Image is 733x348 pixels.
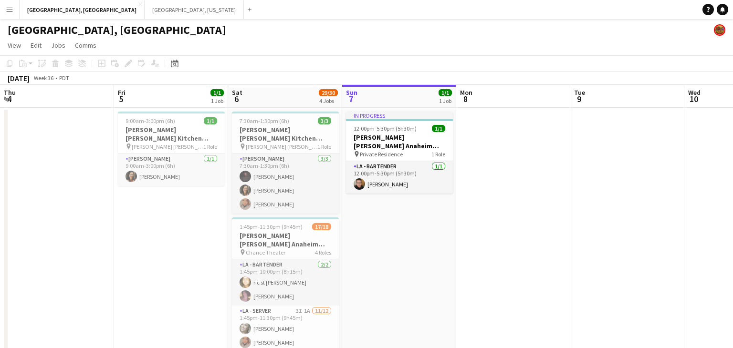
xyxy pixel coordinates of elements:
span: 8 [459,93,472,104]
span: 4 Roles [315,249,331,256]
span: 5 [116,93,126,104]
a: Edit [27,39,45,51]
span: 1:45pm-11:30pm (9h45m) [240,223,303,230]
span: 1 Role [317,143,331,150]
span: Comms [75,41,96,50]
span: [PERSON_NAME] [PERSON_NAME] Catering [132,143,203,150]
span: 9:00am-3:00pm (6h) [126,117,175,124]
a: Jobs [47,39,69,51]
div: [DATE] [8,73,30,83]
span: 10 [687,93,701,104]
span: Sun [346,88,357,97]
app-job-card: In progress12:00pm-5:30pm (5h30m)1/1[PERSON_NAME] [PERSON_NAME] Anaheim [DATE] Private Residence1... [346,112,453,194]
span: 3/3 [318,117,331,124]
span: Tue [574,88,585,97]
app-card-role: LA - Bartender1/112:00pm-5:30pm (5h30m)[PERSON_NAME] [346,161,453,194]
span: 1/1 [439,89,452,96]
span: Thu [4,88,16,97]
span: 7:30am-1:30pm (6h) [240,117,289,124]
button: [GEOGRAPHIC_DATA], [US_STATE] [145,0,244,19]
span: 1/1 [432,125,445,132]
span: Jobs [51,41,65,50]
span: Mon [460,88,472,97]
h1: [GEOGRAPHIC_DATA], [GEOGRAPHIC_DATA] [8,23,226,37]
app-user-avatar: Rollin Hero [714,24,725,36]
span: 17/18 [312,223,331,230]
span: Fri [118,88,126,97]
h3: [PERSON_NAME] [PERSON_NAME] Anaheim [DATE] [346,133,453,150]
app-job-card: 9:00am-3:00pm (6h)1/1[PERSON_NAME] [PERSON_NAME] Kitchen [DATE] [PERSON_NAME] [PERSON_NAME] Cater... [118,112,225,186]
div: 1 Job [211,97,223,104]
a: View [4,39,25,51]
span: [PERSON_NAME] [PERSON_NAME] Catering [246,143,317,150]
span: 1/1 [204,117,217,124]
span: 29/30 [319,89,338,96]
div: In progress [346,112,453,119]
span: 12:00pm-5:30pm (5h30m) [354,125,417,132]
app-job-card: 7:30am-1:30pm (6h)3/3[PERSON_NAME] [PERSON_NAME] Kitchen [DATE] [PERSON_NAME] [PERSON_NAME] Cater... [232,112,339,214]
div: 4 Jobs [319,97,337,104]
app-card-role: LA - Bartender2/21:45pm-10:00pm (8h15m)ric st [PERSON_NAME][PERSON_NAME] [232,259,339,306]
span: 1 Role [203,143,217,150]
span: Wed [688,88,701,97]
span: 6 [230,93,242,104]
span: 4 [2,93,16,104]
div: 1 Job [439,97,451,104]
span: 1 Role [431,151,445,158]
a: Comms [71,39,100,51]
button: [GEOGRAPHIC_DATA], [GEOGRAPHIC_DATA] [20,0,145,19]
span: Chance Theater [246,249,285,256]
app-card-role: [PERSON_NAME]1/19:00am-3:00pm (6h)[PERSON_NAME] [118,154,225,186]
h3: [PERSON_NAME] [PERSON_NAME] Anaheim [DATE] [232,231,339,248]
h3: [PERSON_NAME] [PERSON_NAME] Kitchen [DATE] [232,125,339,143]
span: 9 [573,93,585,104]
span: Private Residence [360,151,403,158]
h3: [PERSON_NAME] [PERSON_NAME] Kitchen [DATE] [118,125,225,143]
span: Week 36 [31,74,55,82]
span: Edit [31,41,42,50]
span: View [8,41,21,50]
app-card-role: [PERSON_NAME]3/37:30am-1:30pm (6h)[PERSON_NAME][PERSON_NAME][PERSON_NAME] [232,154,339,214]
span: 1/1 [210,89,224,96]
div: PDT [59,74,69,82]
span: 7 [345,93,357,104]
span: Sat [232,88,242,97]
